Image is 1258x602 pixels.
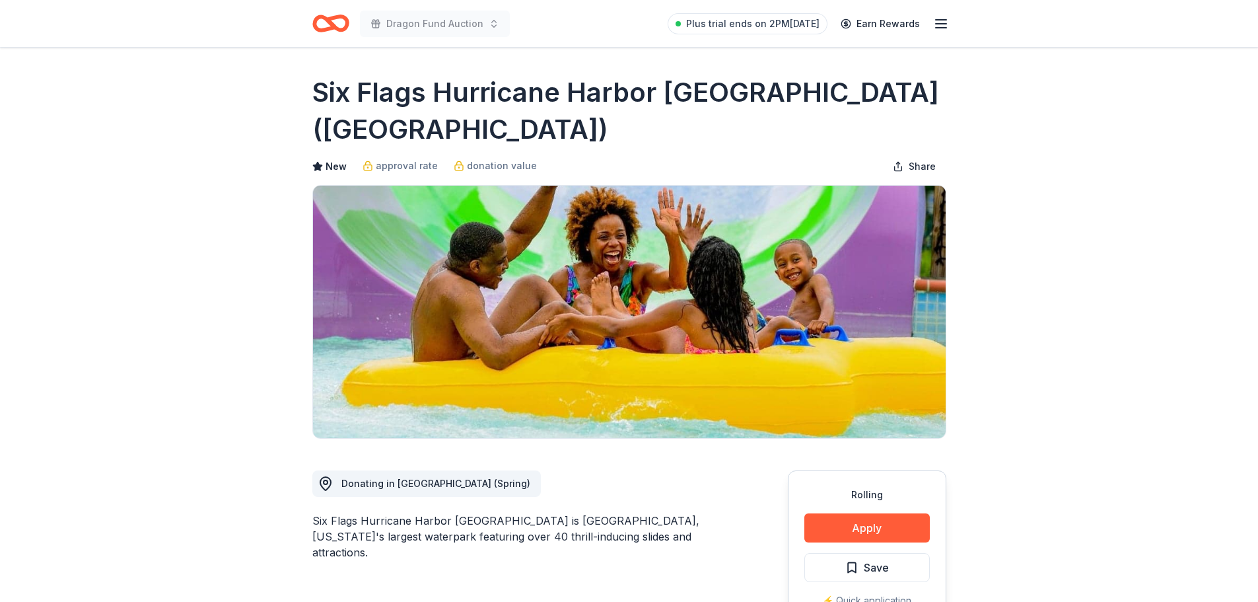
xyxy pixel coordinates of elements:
a: Home [312,8,349,39]
button: Share [882,153,946,180]
a: Plus trial ends on 2PM[DATE] [668,13,827,34]
span: Donating in [GEOGRAPHIC_DATA] (Spring) [341,478,530,489]
a: donation value [454,158,537,174]
img: Image for Six Flags Hurricane Harbor Splashtown (Houston) [313,186,946,438]
button: Save [804,553,930,582]
span: Share [909,159,936,174]
span: Dragon Fund Auction [386,16,483,32]
span: approval rate [376,158,438,174]
span: donation value [467,158,537,174]
span: New [326,159,347,174]
button: Apply [804,513,930,543]
span: Save [864,559,889,576]
h1: Six Flags Hurricane Harbor [GEOGRAPHIC_DATA] ([GEOGRAPHIC_DATA]) [312,74,946,148]
button: Dragon Fund Auction [360,11,510,37]
a: approval rate [363,158,438,174]
div: Six Flags Hurricane Harbor [GEOGRAPHIC_DATA] is [GEOGRAPHIC_DATA], [US_STATE]'s largest waterpark... [312,513,724,560]
a: Earn Rewards [833,12,928,36]
span: Plus trial ends on 2PM[DATE] [686,16,820,32]
div: Rolling [804,487,930,503]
